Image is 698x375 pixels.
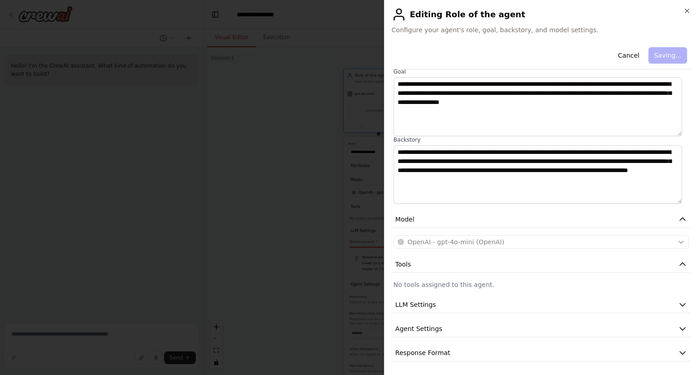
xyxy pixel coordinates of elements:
[394,136,689,143] label: Backstory
[394,235,689,249] button: OpenAI - gpt-4o-mini (OpenAI)
[392,321,691,337] button: Agent Settings
[392,256,691,273] button: Tools
[395,260,411,269] span: Tools
[613,47,645,64] button: Cancel
[394,68,689,75] label: Goal
[408,237,504,247] span: OpenAI - gpt-4o-mini (OpenAI)
[392,25,691,35] span: Configure your agent's role, goal, backstory, and model settings.
[395,215,414,224] span: Model
[392,211,691,228] button: Model
[395,348,450,357] span: Response Format
[395,324,442,333] span: Agent Settings
[392,296,691,313] button: LLM Settings
[392,345,691,361] button: Response Format
[392,7,691,22] h2: Editing Role of the agent
[394,280,689,289] p: No tools assigned to this agent.
[395,300,436,309] span: LLM Settings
